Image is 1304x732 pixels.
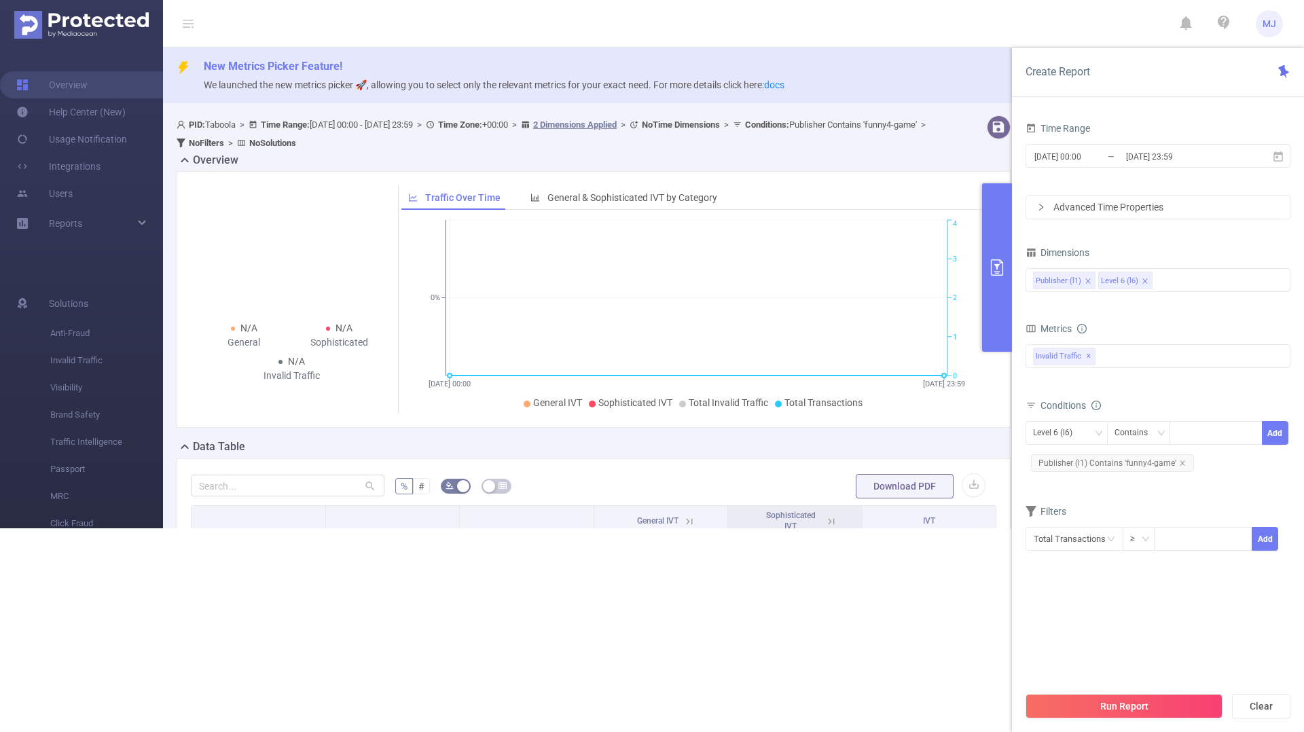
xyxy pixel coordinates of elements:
div: icon: rightAdvanced Time Properties [1026,196,1290,219]
span: MRC [50,483,163,510]
span: Create Report [1026,65,1090,78]
div: Level 6 (l6) [1101,272,1138,290]
i: icon: user [177,120,189,129]
span: Invalid Traffic [1033,348,1095,365]
span: Visibility [50,374,163,401]
span: General & Sophisticated IVT by Category [547,192,717,203]
h2: Overview [193,152,238,168]
i: icon: caret-up [275,527,283,531]
span: IVT [923,516,935,526]
i: icon: down [1157,429,1165,439]
span: > [917,120,930,130]
div: Sort [404,527,412,535]
i: icon: line-chart [408,193,418,202]
span: Passport [50,456,163,483]
span: Solutions [49,290,88,317]
span: N/A [336,323,352,333]
tspan: [DATE] 00:00 [429,380,471,388]
b: No Solutions [249,138,296,148]
i: icon: down [1095,429,1103,439]
i: icon: thunderbolt [177,61,190,75]
i: icon: close [1179,460,1186,466]
b: Time Zone: [438,120,482,130]
span: Invalid Traffic [50,347,163,374]
span: Publisher (l1) Contains 'funny4-game' [1031,454,1194,472]
span: > [617,120,630,130]
span: Total Invalid Traffic [689,397,768,408]
span: Taboola [DATE] 00:00 - [DATE] 23:59 +00:00 [177,120,930,148]
input: Start date [1033,147,1143,166]
tspan: 0% [431,294,440,303]
li: Publisher (l1) [1033,272,1095,289]
b: Time Range: [261,120,310,130]
tspan: 2 [953,294,957,303]
b: No Time Dimensions [642,120,720,130]
div: Publisher (l1) [1036,272,1081,290]
i: icon: table [499,481,507,490]
tspan: 0 [953,371,957,380]
a: docs [764,79,784,90]
span: ✕ [1086,348,1091,365]
b: Conditions : [745,120,789,130]
i: icon: info-circle [1091,401,1101,410]
i: Filter menu [575,506,594,558]
div: Level 6 (l6) [1033,422,1082,444]
span: > [508,120,521,130]
span: Total Transactions [784,397,863,408]
div: Contains [1115,422,1157,444]
span: > [224,138,237,148]
span: N/A [288,356,305,367]
span: Time Range [1026,123,1090,134]
span: > [413,120,426,130]
button: Add [1262,421,1288,445]
span: Traffic Over Time [425,192,501,203]
span: General IVT [533,397,582,408]
span: Click Fraud [50,510,163,537]
tspan: 4 [953,220,957,229]
input: Search... [191,475,384,496]
div: Invalid Traffic [244,369,340,383]
span: Dimensions [1026,247,1089,258]
span: Metrics [1026,323,1072,334]
a: Integrations [16,153,101,180]
span: Reports [49,218,82,229]
div: General [196,335,292,350]
i: icon: right [1037,203,1045,211]
input: End date [1125,147,1235,166]
a: Help Center (New) [16,98,126,126]
i: icon: caret-up [551,527,558,531]
span: > [720,120,733,130]
span: Publisher Contains 'funny4-game' [745,120,917,130]
tspan: 3 [953,255,957,263]
span: MJ [1263,10,1276,37]
div: Sophisticated [292,335,388,350]
span: Conditions [1040,400,1101,411]
span: # [418,481,424,492]
span: N/A [240,323,257,333]
span: Filters [1026,506,1066,517]
img: Protected Media [14,11,149,39]
span: General IVT [637,516,678,526]
tspan: [DATE] 23:59 [923,380,965,388]
span: > [236,120,249,130]
b: No Filters [189,138,224,148]
span: Traffic Intelligence [50,428,163,456]
a: Reports [49,210,82,237]
i: icon: bg-colors [446,481,454,490]
span: Sophisticated IVT [766,511,816,531]
span: New Metrics Picker Feature! [204,60,342,73]
span: % [401,481,407,492]
button: Download PDF [856,474,954,498]
u: 2 Dimensions Applied [533,120,617,130]
a: Users [16,180,73,207]
span: Anti-Fraud [50,320,163,347]
li: Level 6 (l6) [1098,272,1153,289]
span: Brand Safety [50,401,163,428]
div: Sort [551,527,559,535]
b: PID: [189,120,205,130]
h2: Data Table [193,439,245,455]
i: icon: close [1085,278,1091,286]
i: icon: bar-chart [530,193,540,202]
tspan: 1 [953,333,957,342]
div: ≥ [1130,528,1144,550]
